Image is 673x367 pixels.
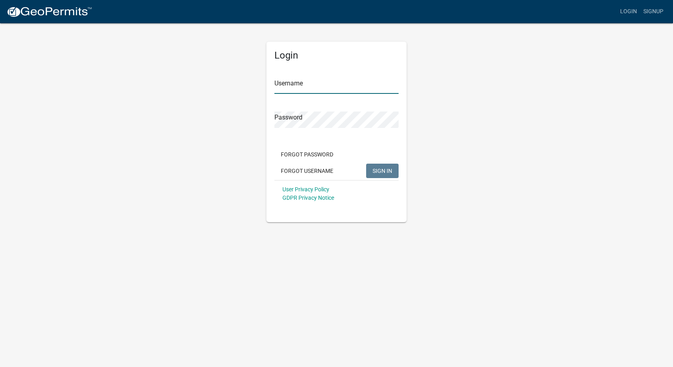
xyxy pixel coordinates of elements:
a: User Privacy Policy [282,186,329,193]
a: GDPR Privacy Notice [282,195,334,201]
button: SIGN IN [366,164,399,178]
button: Forgot Username [274,164,340,178]
a: Signup [640,4,667,19]
button: Forgot Password [274,147,340,162]
span: SIGN IN [373,167,392,174]
h5: Login [274,50,399,61]
a: Login [617,4,640,19]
